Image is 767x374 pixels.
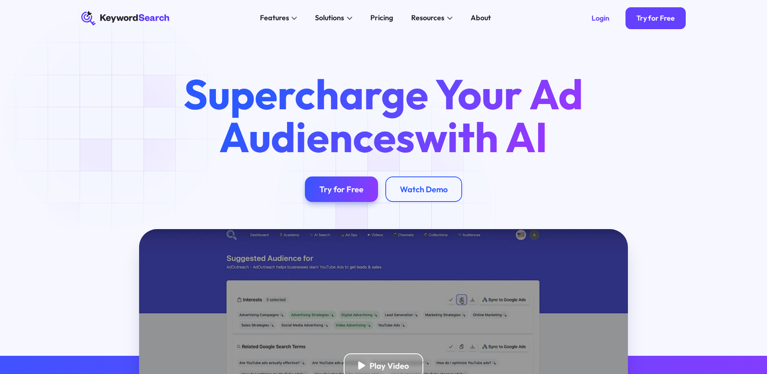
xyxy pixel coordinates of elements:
div: Features [260,13,289,23]
div: Watch Demo [400,184,448,194]
div: Resources [411,13,444,23]
a: About [465,11,496,25]
div: Play Video [370,361,409,371]
a: Pricing [365,11,399,25]
h1: Supercharge Your Ad Audiences [166,72,600,158]
a: Try for Free [305,176,378,202]
div: Login [592,14,609,23]
div: About [471,13,491,23]
span: with AI [415,110,547,163]
div: Try for Free [319,184,363,194]
div: Solutions [315,13,344,23]
div: Pricing [370,13,393,23]
a: Login [581,7,620,29]
div: Try for Free [636,14,675,23]
a: Try for Free [625,7,686,29]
